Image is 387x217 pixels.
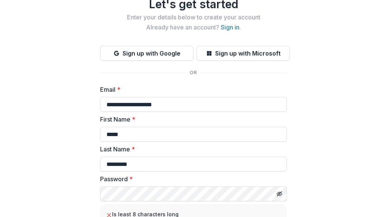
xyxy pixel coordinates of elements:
[100,46,193,61] button: Sign up with Google
[100,14,287,21] h2: Enter your details below to create your account
[100,145,282,154] label: Last Name
[100,115,282,124] label: First Name
[196,46,290,61] button: Sign up with Microsoft
[100,85,282,94] label: Email
[273,188,285,200] button: Toggle password visibility
[221,23,239,31] a: Sign in
[100,174,282,183] label: Password
[100,24,287,31] h2: Already have an account? .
